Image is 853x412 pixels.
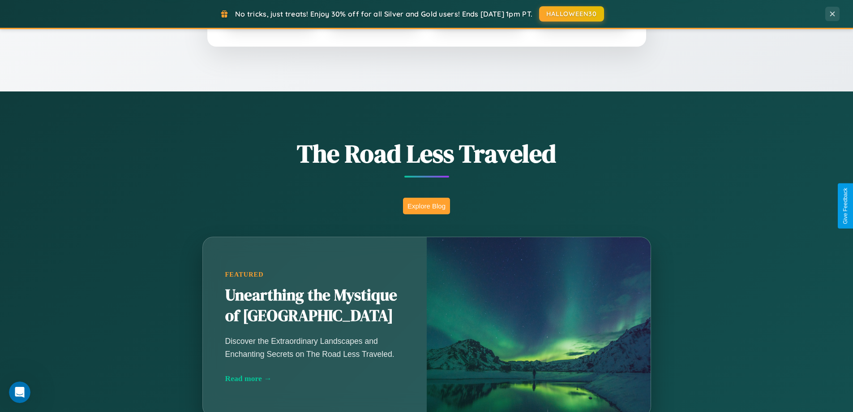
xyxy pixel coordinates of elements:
div: Read more → [225,374,404,383]
div: Featured [225,271,404,278]
span: No tricks, just treats! Enjoy 30% off for all Silver and Gold users! Ends [DATE] 1pm PT. [235,9,532,18]
button: HALLOWEEN30 [539,6,604,22]
p: Discover the Extraordinary Landscapes and Enchanting Secrets on The Road Less Traveled. [225,335,404,360]
h1: The Road Less Traveled [158,136,695,171]
iframe: Intercom live chat [9,382,30,403]
h2: Unearthing the Mystique of [GEOGRAPHIC_DATA] [225,285,404,326]
div: Give Feedback [842,188,849,224]
button: Explore Blog [403,198,450,214]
